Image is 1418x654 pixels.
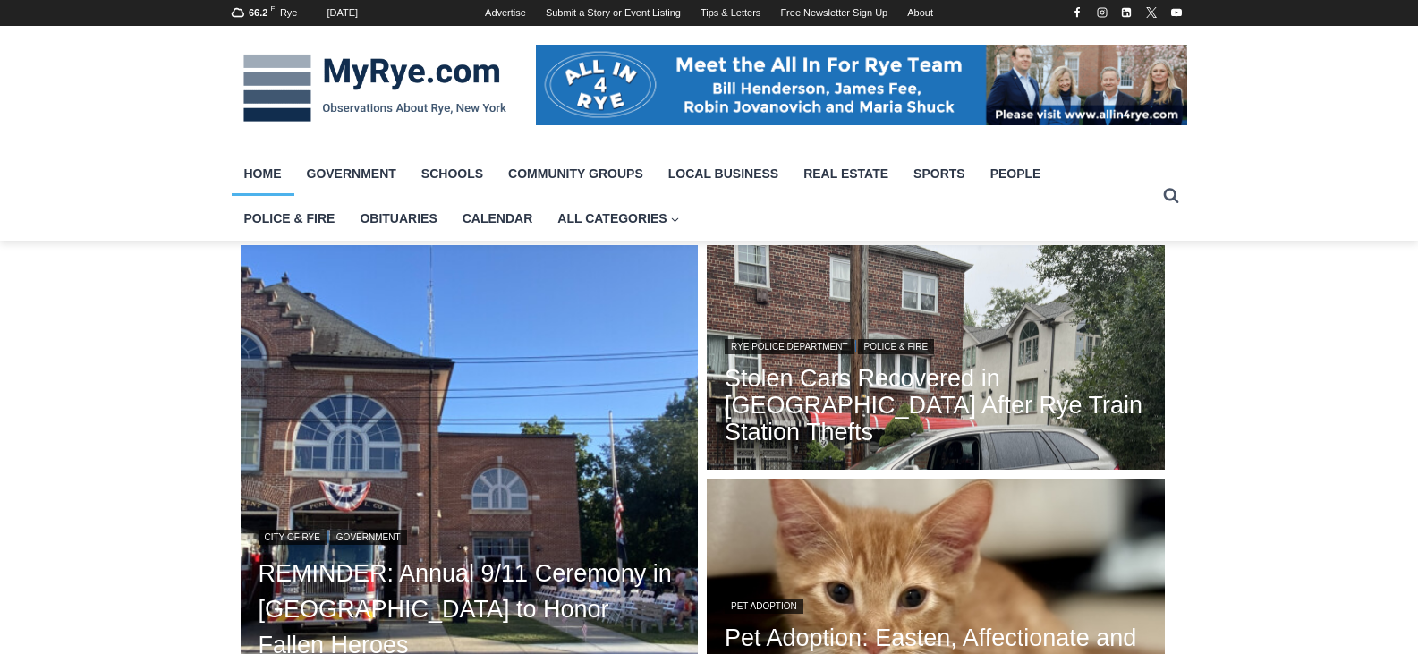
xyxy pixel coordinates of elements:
a: Pet Adoption [725,599,803,614]
span: F [270,4,275,13]
img: All in for Rye [536,45,1187,125]
img: (PHOTO: This Ford Edge was stolen from the Rye Metro North train station on Tuesday, September 9,... [707,245,1165,474]
a: People [978,151,1054,196]
a: Linkedin [1116,2,1137,23]
a: Instagram [1091,2,1113,23]
button: View Search Form [1155,180,1187,212]
a: Rye Police Department [725,339,854,354]
img: MyRye.com [232,42,518,135]
a: All Categories [545,196,692,241]
div: | [259,525,681,547]
a: Government [330,530,407,545]
nav: Primary Navigation [232,151,1155,242]
a: YouTube [1166,2,1187,23]
a: Government [294,151,409,196]
span: 66.2 [249,7,267,18]
div: Rye [280,5,298,21]
a: X [1141,2,1162,23]
a: Read More Stolen Cars Recovered in Bronx After Rye Train Station Thefts [707,245,1165,474]
a: Community Groups [496,151,656,196]
a: Facebook [1066,2,1088,23]
a: Obituaries [347,196,449,241]
a: Police & Fire [232,196,348,241]
a: Real Estate [791,151,901,196]
a: Schools [409,151,496,196]
div: | [725,335,1147,356]
a: Home [232,151,294,196]
a: Police & Fire [858,339,935,354]
div: [DATE] [327,5,358,21]
a: City of Rye [259,530,327,545]
a: Sports [901,151,978,196]
a: Stolen Cars Recovered in [GEOGRAPHIC_DATA] After Rye Train Station Thefts [725,365,1147,446]
a: Local Business [656,151,791,196]
a: Calendar [450,196,546,241]
span: All Categories [557,208,679,228]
